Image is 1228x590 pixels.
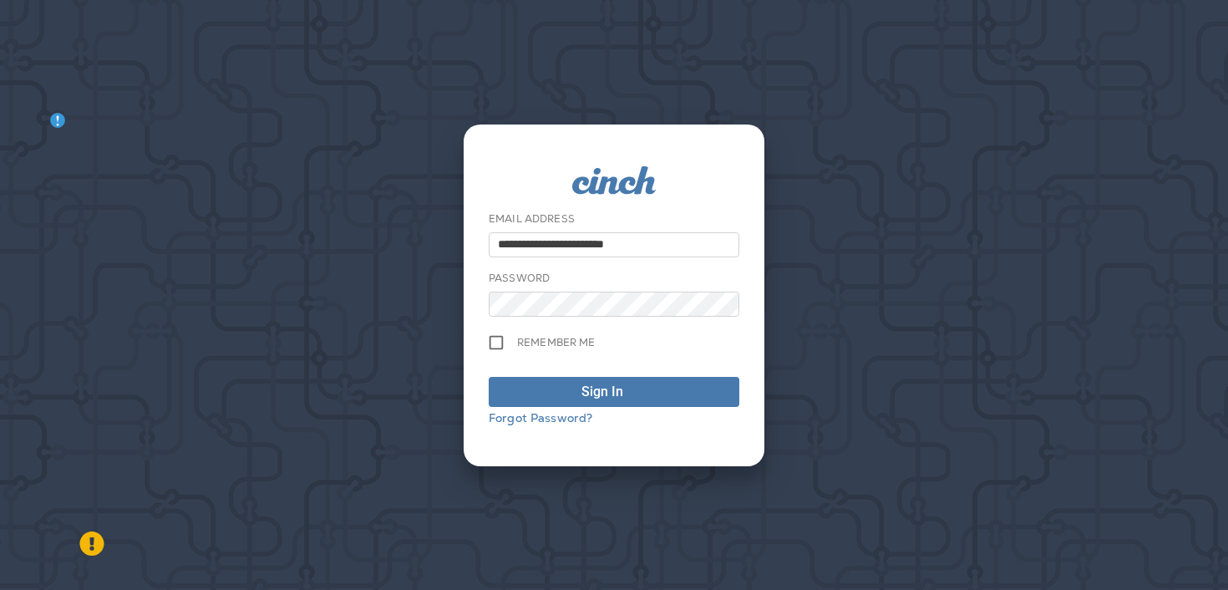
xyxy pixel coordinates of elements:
label: Password [489,272,550,285]
a: Forgot Password? [489,410,592,425]
label: Email Address [489,212,575,226]
span: Remember me [517,336,596,349]
div: Sign In [581,382,623,402]
button: Sign In [489,377,739,407]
